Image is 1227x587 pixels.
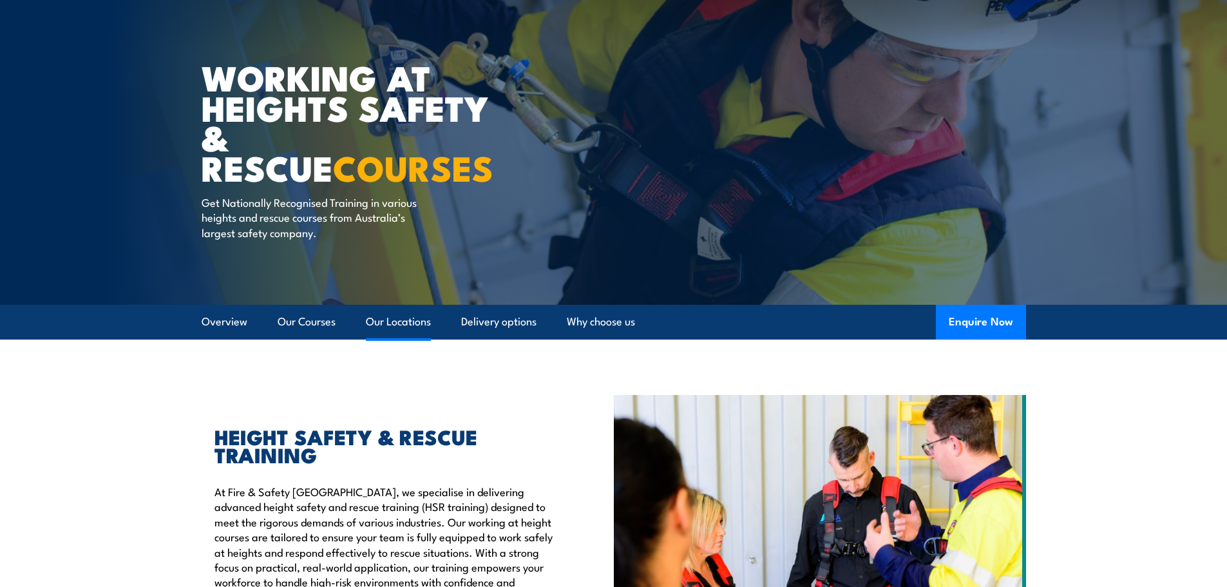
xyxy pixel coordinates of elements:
[278,305,336,339] a: Our Courses
[333,140,493,193] strong: COURSES
[202,195,437,240] p: Get Nationally Recognised Training in various heights and rescue courses from Australia’s largest...
[461,305,537,339] a: Delivery options
[567,305,635,339] a: Why choose us
[214,427,555,463] h2: HEIGHT SAFETY & RESCUE TRAINING
[936,305,1026,340] button: Enquire Now
[202,62,520,182] h1: WORKING AT HEIGHTS SAFETY & RESCUE
[202,305,247,339] a: Overview
[366,305,431,339] a: Our Locations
